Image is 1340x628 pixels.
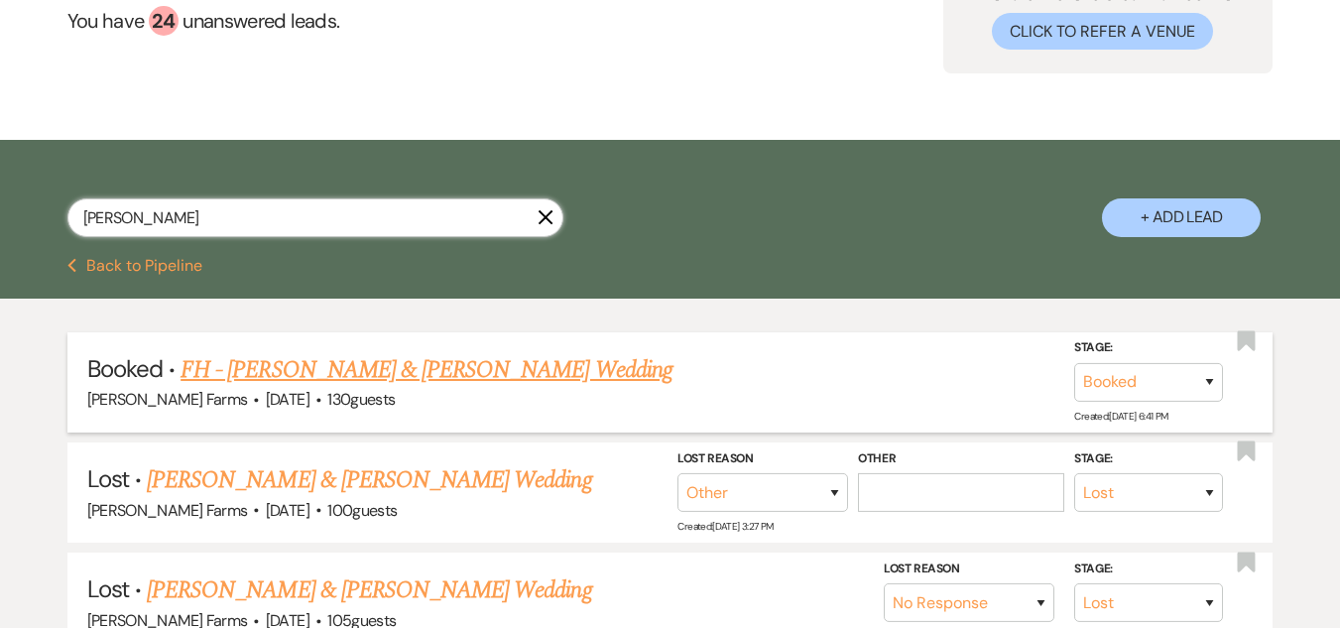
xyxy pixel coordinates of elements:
[677,520,773,533] span: Created: [DATE] 3:27 PM
[67,198,563,237] input: Search by name, event date, email address or phone number
[858,447,1064,469] label: Other
[147,572,591,608] a: [PERSON_NAME] & [PERSON_NAME] Wedding
[266,389,309,410] span: [DATE]
[67,258,203,274] button: Back to Pipeline
[884,559,1054,580] label: Lost Reason
[87,353,163,384] span: Booked
[266,500,309,521] span: [DATE]
[327,389,395,410] span: 130 guests
[327,500,397,521] span: 100 guests
[87,500,248,521] span: [PERSON_NAME] Farms
[1074,410,1167,423] span: Created: [DATE] 6:41 PM
[1074,337,1223,359] label: Stage:
[992,13,1213,50] button: Click to Refer a Venue
[677,447,848,469] label: Lost Reason
[1074,447,1223,469] label: Stage:
[181,352,672,388] a: FH - [PERSON_NAME] & [PERSON_NAME] Wedding
[67,6,789,36] a: You have 24 unanswered leads.
[87,573,129,604] span: Lost
[87,389,248,410] span: [PERSON_NAME] Farms
[149,6,179,36] div: 24
[87,463,129,494] span: Lost
[1102,198,1261,237] button: + Add Lead
[147,462,591,498] a: [PERSON_NAME] & [PERSON_NAME] Wedding
[1074,559,1223,580] label: Stage:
